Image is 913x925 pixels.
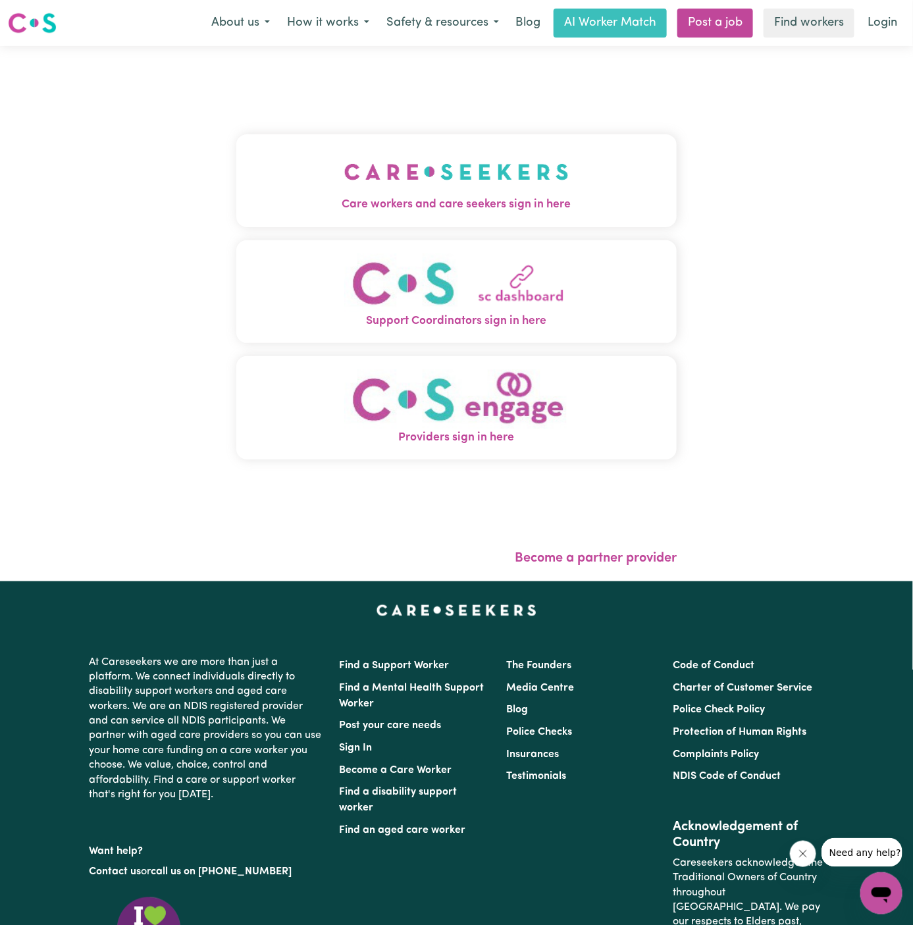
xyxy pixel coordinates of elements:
a: The Founders [506,660,571,671]
a: Police Check Policy [673,704,765,715]
a: Login [860,9,905,38]
a: Code of Conduct [673,660,754,671]
p: Want help? [90,839,324,859]
iframe: Button to launch messaging window [860,872,902,914]
button: How it works [278,9,378,37]
a: Careseekers home page [377,605,536,616]
a: Post a job [677,9,753,38]
a: call us on [PHONE_NUMBER] [151,866,292,877]
p: or [90,859,324,884]
h2: Acknowledgement of Country [673,819,823,851]
a: Insurances [506,749,559,760]
a: Find a Support Worker [340,660,450,671]
button: Providers sign in here [236,356,677,460]
span: Providers sign in here [236,429,677,446]
a: Contact us [90,866,142,877]
a: Protection of Human Rights [673,727,806,737]
a: Post your care needs [340,720,442,731]
img: Careseekers logo [8,11,57,35]
a: Find workers [764,9,854,38]
button: Safety & resources [378,9,508,37]
span: Support Coordinators sign in here [236,313,677,330]
a: Find a disability support worker [340,787,457,813]
iframe: Close message [790,841,816,867]
a: Complaints Policy [673,749,759,760]
a: Find a Mental Health Support Worker [340,683,484,709]
a: Police Checks [506,727,572,737]
a: Become a partner provider [515,552,677,565]
a: Become a Care Worker [340,765,452,776]
p: At Careseekers we are more than just a platform. We connect individuals directly to disability su... [90,650,324,808]
a: Blog [508,9,548,38]
a: Media Centre [506,683,574,693]
a: NDIS Code of Conduct [673,771,781,781]
a: Blog [506,704,528,715]
a: Careseekers logo [8,8,57,38]
a: Sign In [340,743,373,753]
button: About us [203,9,278,37]
a: Find an aged care worker [340,825,466,835]
button: Care workers and care seekers sign in here [236,134,677,226]
span: Care workers and care seekers sign in here [236,196,677,213]
a: Charter of Customer Service [673,683,812,693]
iframe: Message from company [822,838,902,867]
a: AI Worker Match [554,9,667,38]
button: Support Coordinators sign in here [236,240,677,344]
a: Testimonials [506,771,566,781]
